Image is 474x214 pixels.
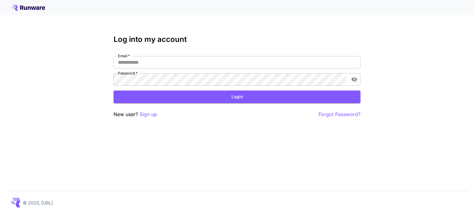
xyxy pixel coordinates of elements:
[114,35,360,44] h3: Log into my account
[114,111,157,118] p: New user?
[318,111,360,118] button: Forgot Password?
[118,53,130,59] label: Email
[139,111,157,118] button: Sign up
[114,91,360,103] button: Login
[349,74,360,85] button: toggle password visibility
[23,200,53,206] p: © 2025, [URL]
[118,71,138,76] label: Password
